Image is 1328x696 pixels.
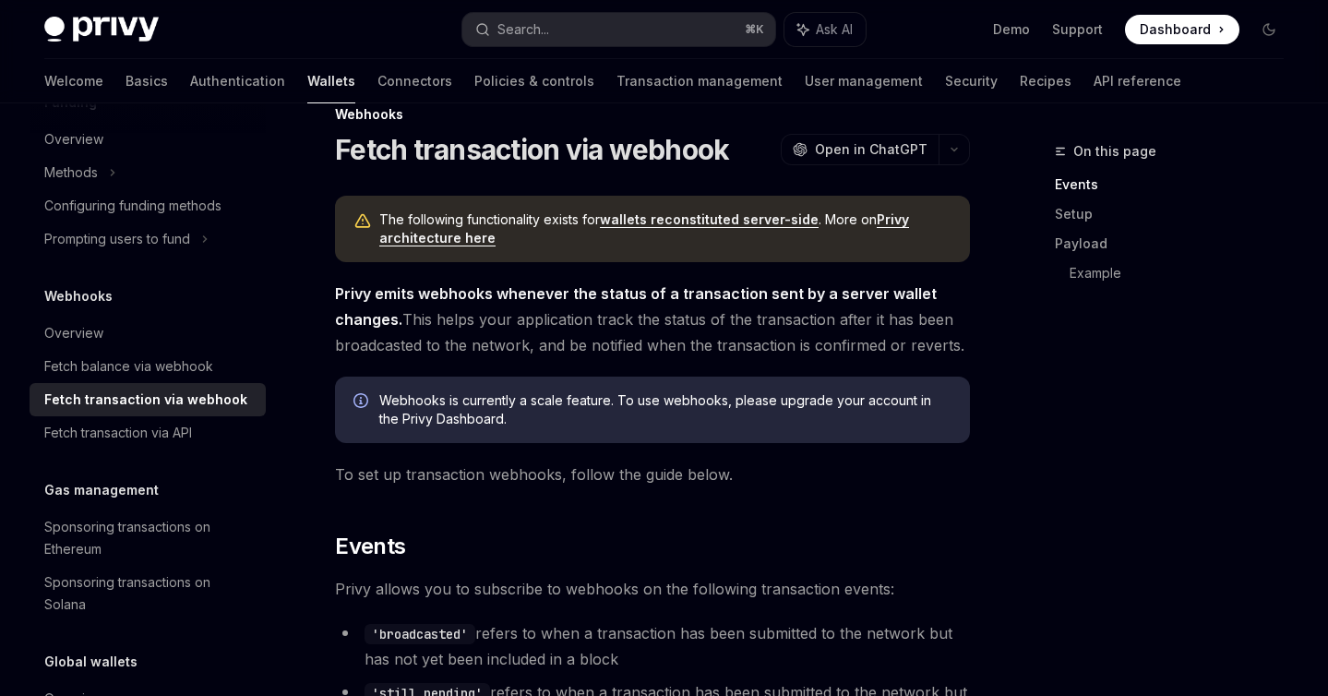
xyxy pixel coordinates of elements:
[44,516,255,560] div: Sponsoring transactions on Ethereum
[1070,258,1298,288] a: Example
[44,195,221,217] div: Configuring funding methods
[44,228,190,250] div: Prompting users to fund
[30,383,266,416] a: Fetch transaction via webhook
[44,479,159,501] h5: Gas management
[1094,59,1181,103] a: API reference
[993,20,1030,39] a: Demo
[945,59,998,103] a: Security
[1125,15,1239,44] a: Dashboard
[816,20,853,39] span: Ask AI
[616,59,783,103] a: Transaction management
[44,322,103,344] div: Overview
[44,389,247,411] div: Fetch transaction via webhook
[379,210,951,247] span: The following functionality exists for . More on
[377,59,452,103] a: Connectors
[1055,229,1298,258] a: Payload
[1254,15,1284,44] button: Toggle dark mode
[126,59,168,103] a: Basics
[1020,59,1071,103] a: Recipes
[44,128,103,150] div: Overview
[44,285,113,307] h5: Webhooks
[44,651,138,673] h5: Global wallets
[600,211,819,228] a: wallets reconstituted server-side
[335,284,937,329] strong: Privy emits webhooks whenever the status of a transaction sent by a server wallet changes.
[1055,199,1298,229] a: Setup
[30,317,266,350] a: Overview
[474,59,594,103] a: Policies & controls
[335,532,405,561] span: Events
[30,510,266,566] a: Sponsoring transactions on Ethereum
[44,17,159,42] img: dark logo
[335,133,729,166] h1: Fetch transaction via webhook
[497,18,549,41] div: Search...
[784,13,866,46] button: Ask AI
[44,571,255,616] div: Sponsoring transactions on Solana
[30,416,266,450] a: Fetch transaction via API
[30,123,266,156] a: Overview
[190,59,285,103] a: Authentication
[44,355,213,378] div: Fetch balance via webhook
[745,22,764,37] span: ⌘ K
[815,140,927,159] span: Open in ChatGPT
[307,59,355,103] a: Wallets
[353,393,372,412] svg: Info
[1052,20,1103,39] a: Support
[44,422,192,444] div: Fetch transaction via API
[30,350,266,383] a: Fetch balance via webhook
[44,59,103,103] a: Welcome
[30,566,266,621] a: Sponsoring transactions on Solana
[335,105,970,124] div: Webhooks
[1055,170,1298,199] a: Events
[462,13,775,46] button: Search...⌘K
[781,134,939,165] button: Open in ChatGPT
[44,162,98,184] div: Methods
[30,189,266,222] a: Configuring funding methods
[1073,140,1156,162] span: On this page
[335,620,970,672] li: refers to when a transaction has been submitted to the network but has not yet been included in a...
[379,391,951,428] span: Webhooks is currently a scale feature. To use webhooks, please upgrade your account in the Privy ...
[365,624,475,644] code: 'broadcasted'
[353,212,372,231] svg: Warning
[335,281,970,358] span: This helps your application track the status of the transaction after it has been broadcasted to ...
[335,576,970,602] span: Privy allows you to subscribe to webhooks on the following transaction events:
[1140,20,1211,39] span: Dashboard
[335,462,970,487] span: To set up transaction webhooks, follow the guide below.
[805,59,923,103] a: User management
